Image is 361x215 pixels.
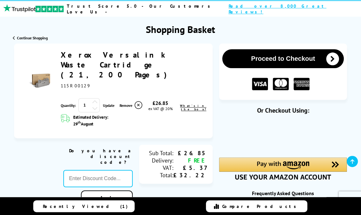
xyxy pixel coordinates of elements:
span: Quantity: [61,103,76,108]
span: What's in the box? [180,104,206,111]
div: Frequently Asked Questions [219,190,347,196]
span: Remove [120,103,132,108]
div: £26.85 [173,149,206,157]
div: Sub Total: [145,149,173,157]
h1: Shopping Basket [146,23,215,36]
span: 115R00129 [61,83,89,89]
a: Continue Shopping [13,36,48,40]
img: MASTER CARD [273,78,289,90]
div: Total: [145,171,173,179]
span: Estimated Delivery: 29 August [73,115,116,126]
div: VAT: [145,164,173,171]
div: £32.22 [173,171,206,179]
div: Delivery: [145,157,173,164]
span: Compare Products [222,203,300,209]
img: trustpilot rating [3,4,35,12]
div: Do you have a discount code? [63,148,133,165]
input: Enter Discount Code... [63,170,133,187]
a: Compare Products [206,200,307,212]
div: Or Checkout Using: [219,106,347,115]
button: Proceed to Checkout [222,49,344,68]
img: VISA [252,78,268,90]
div: FREE [173,157,206,164]
sup: th [78,120,81,124]
a: Trust Score 5.0 - Our Customers Love Us -Read over 8,000 Great Reviews! [67,3,343,15]
iframe: PayPal [219,125,347,147]
span: ex VAT @ 20% [148,106,173,111]
div: Amazon Pay - Use your Amazon account [219,157,347,180]
a: Xerox Versalink Waste Cartridge (21,200 Pages) [61,50,171,80]
span: Read over 8,000 Great Reviews! [228,3,343,15]
div: £5.37 [173,164,206,171]
div: £26.85 [143,100,177,106]
img: Xerox Versalink Waste Cartridge (21,200 Pages) [28,69,50,92]
img: trustpilot rating [35,6,64,12]
span: Continue Shopping [17,36,48,40]
img: American Express [294,78,310,90]
span: Recently Viewed (1) [43,203,128,209]
a: Delete item from your basket [120,100,143,110]
a: lnk_inthebox [178,104,207,111]
a: Apply [81,190,133,205]
a: Recently Viewed (1) [33,200,135,212]
a: Update [103,103,114,108]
